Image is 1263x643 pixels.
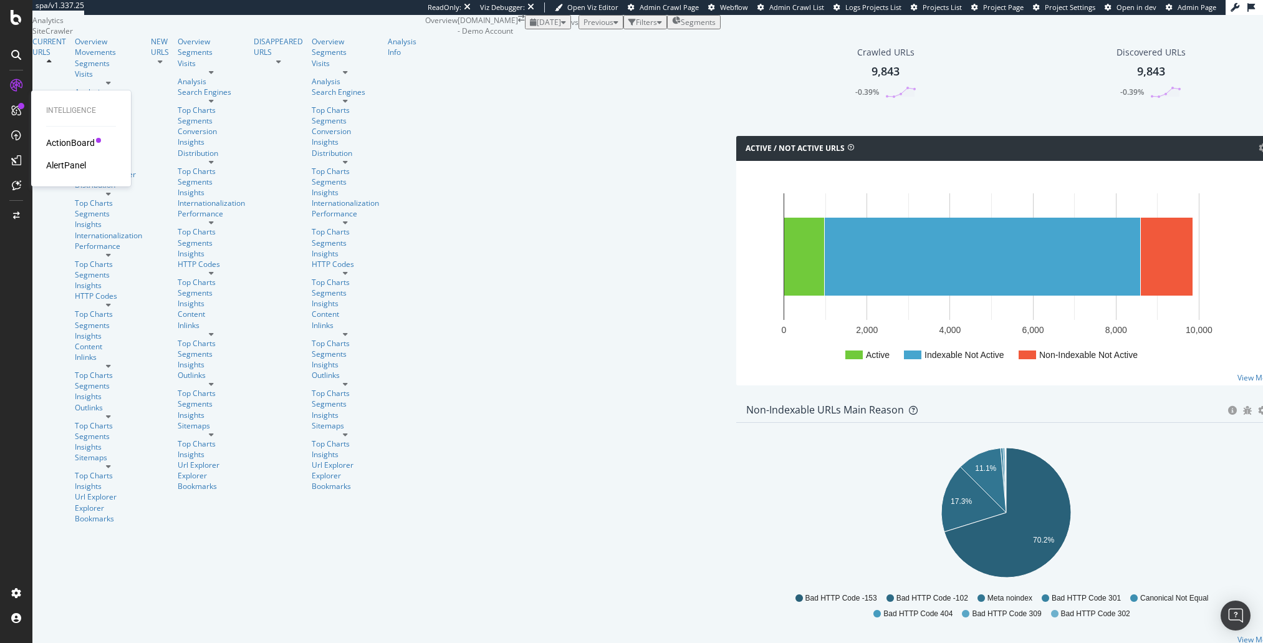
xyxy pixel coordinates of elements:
[312,238,379,248] a: Segments
[312,399,379,409] a: Segments
[782,325,787,335] text: 0
[833,2,901,12] a: Logs Projects List
[75,431,142,442] a: Segments
[987,593,1032,604] span: Meta noindex
[178,47,245,57] div: Segments
[178,338,245,349] a: Top Charts
[75,259,142,269] a: Top Charts
[178,126,245,137] div: Conversion
[254,36,303,57] div: DISAPPEARED URLS
[855,87,879,97] div: -0.39%
[32,15,425,26] div: Analytics
[151,36,169,57] a: NEW URLS
[708,2,748,12] a: Webflow
[757,2,824,12] a: Admin Crawl List
[75,391,142,402] a: Insights
[312,47,379,57] div: Segments
[75,280,142,291] div: Insights
[896,593,968,604] span: Bad HTTP Code -102
[312,277,379,288] a: Top Charts
[628,2,699,12] a: Admin Crawl Page
[1105,2,1156,12] a: Open in dev
[312,115,379,126] a: Segments
[75,87,142,97] div: Analysis
[75,269,142,280] a: Segments
[312,438,379,449] div: Top Charts
[178,238,245,248] div: Segments
[75,420,142,431] div: Top Charts
[75,47,142,57] a: Movements
[178,208,245,219] div: Performance
[312,148,379,158] div: Distribution
[75,291,142,301] div: HTTP Codes
[46,159,86,172] div: AlertPanel
[667,15,721,29] button: Segments
[428,2,461,12] div: ReadOnly:
[178,259,245,269] a: HTTP Codes
[312,126,379,137] a: Conversion
[178,420,245,431] div: Sitemaps
[75,58,142,69] a: Segments
[178,277,245,288] a: Top Charts
[1061,609,1130,619] span: Bad HTTP Code 302
[972,609,1041,619] span: Bad HTTP Code 309
[178,449,245,460] a: Insights
[75,503,142,524] div: Explorer Bookmarks
[312,309,379,319] div: Content
[178,288,245,298] div: Segments
[75,198,142,208] div: Top Charts
[312,76,379,87] a: Analysis
[178,137,245,147] a: Insights
[312,105,379,115] a: Top Charts
[1186,325,1213,335] text: 10,000
[1033,536,1054,544] text: 70.2%
[75,452,142,463] div: Sitemaps
[75,36,142,47] div: Overview
[312,87,379,97] div: Search Engines
[75,442,142,452] a: Insights
[178,166,245,176] a: Top Charts
[75,219,142,230] div: Insights
[939,325,961,335] text: 4,000
[75,208,142,219] div: Segments
[975,464,996,473] text: 11.1%
[623,15,667,29] button: Filters
[178,399,245,409] div: Segments
[178,370,245,380] a: Outlinks
[312,359,379,370] div: Insights
[1033,2,1095,12] a: Project Settings
[32,36,66,57] div: CURRENT URLS
[178,36,245,47] a: Overview
[312,420,379,431] a: Sitemaps
[178,76,245,87] a: Analysis
[1120,87,1144,97] div: -0.39%
[178,470,245,491] a: Explorer Bookmarks
[312,449,379,460] a: Insights
[178,388,245,399] a: Top Charts
[75,370,142,380] a: Top Charts
[312,58,379,69] div: Visits
[312,36,379,47] div: Overview
[178,349,245,359] a: Segments
[75,491,142,502] a: Url Explorer
[312,460,379,470] a: Url Explorer
[312,298,379,309] a: Insights
[312,187,379,198] a: Insights
[312,259,379,269] a: HTTP Codes
[178,410,245,420] a: Insights
[178,115,245,126] a: Segments
[178,320,245,331] a: Inlinks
